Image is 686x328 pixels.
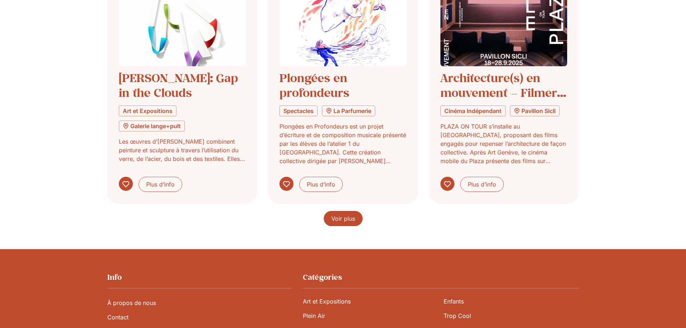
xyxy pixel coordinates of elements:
[119,105,176,116] a: Art et Expositions
[279,122,407,165] p: Plongées en Profondeurs est un projet d’écriture et de composition musicale présenté par les élèv...
[440,105,506,116] a: Cinéma Indépendant
[119,137,246,163] p: Les œuvres d’[PERSON_NAME] combinent peinture et sculpture à travers l’utilisation du verre, de l...
[279,105,318,116] a: Spectacles
[440,70,566,129] a: Architecture(s) en mouvement – Filmer un monde urbain en mutation
[440,122,568,165] p: PLAZA ON TOUR s’installe au [GEOGRAPHIC_DATA], proposant des films engagés pour repenser l’archit...
[468,180,496,189] span: Plus d’info
[303,272,579,282] h2: Catégories
[107,310,291,324] a: Contact
[299,177,343,192] a: Plus d’info
[444,294,579,309] a: Enfants
[444,309,579,323] a: Trop Cool
[331,214,355,223] span: Voir plus
[322,105,375,116] a: La Parfumerie
[279,70,349,100] a: Plongées en profondeurs
[107,296,291,310] a: À propos de nous
[107,296,291,324] nav: Menu
[324,211,363,226] a: Voir plus
[307,180,335,189] span: Plus d’info
[107,272,291,282] h2: Info
[119,70,238,100] a: [PERSON_NAME]: Gap in the Clouds
[146,180,175,189] span: Plus d’info
[460,177,504,192] a: Plus d’info
[139,177,182,192] a: Plus d’info
[303,294,438,309] a: Art et Expositions
[510,105,560,116] a: Pavillon Sicli
[303,309,438,323] a: Plein Air
[119,121,185,131] a: Galerie lange+pult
